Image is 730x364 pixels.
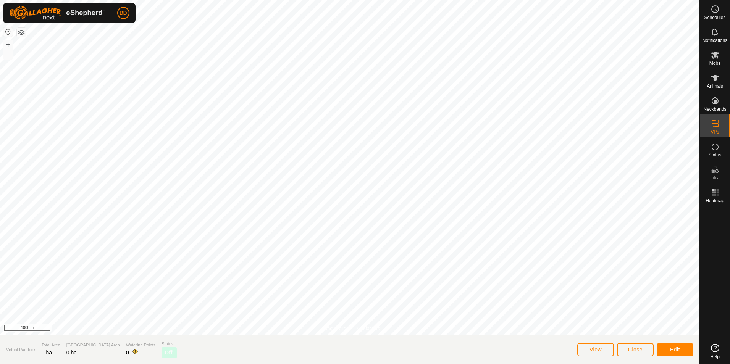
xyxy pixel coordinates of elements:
span: View [589,346,602,353]
a: Privacy Policy [320,325,348,332]
a: Contact Us [357,325,380,332]
button: + [3,40,13,49]
span: VPs [711,130,719,134]
a: Help [700,341,730,362]
span: Watering Points [126,342,155,348]
span: Heatmap [706,198,724,203]
span: Schedules [704,15,725,20]
span: Close [628,346,643,353]
span: Status [708,153,721,157]
span: Off [165,349,172,357]
span: Status [162,341,177,347]
button: Map Layers [17,28,26,37]
button: Reset Map [3,27,13,37]
span: Animals [707,84,723,89]
span: Mobs [709,61,720,66]
span: 0 ha [42,350,52,356]
span: Notifications [703,38,727,43]
button: Close [617,343,654,356]
button: View [577,343,614,356]
span: [GEOGRAPHIC_DATA] Area [66,342,120,348]
span: 0 ha [66,350,77,356]
span: BD [120,9,127,17]
span: Edit [670,346,680,353]
span: Infra [710,176,719,180]
img: Gallagher Logo [9,6,105,20]
button: Edit [657,343,693,356]
span: Help [710,354,720,359]
span: Neckbands [703,107,726,111]
span: Total Area [42,342,60,348]
span: Virtual Paddock [6,346,36,353]
span: 0 [126,350,129,356]
button: – [3,50,13,59]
